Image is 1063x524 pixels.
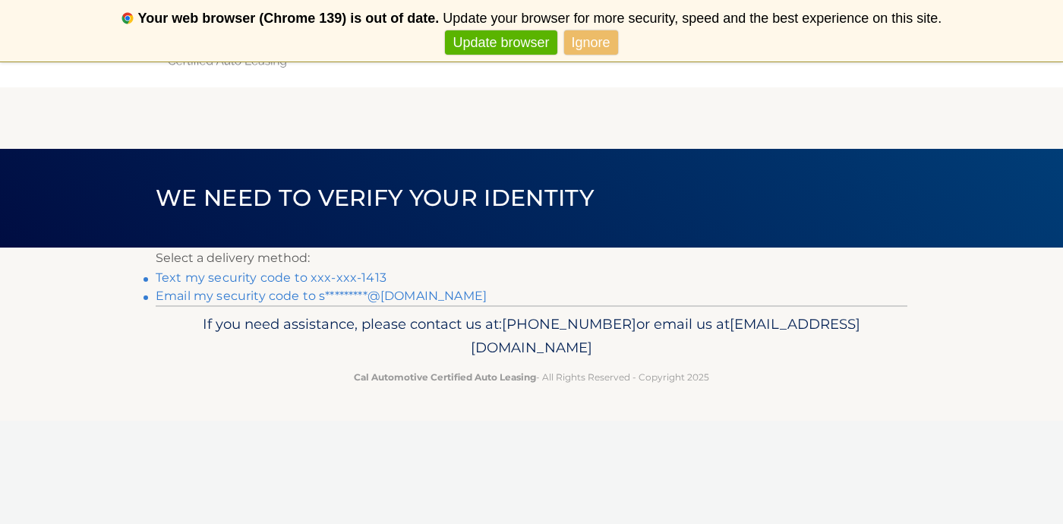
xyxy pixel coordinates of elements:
b: Your web browser (Chrome 139) is out of date. [138,11,440,26]
strong: Cal Automotive Certified Auto Leasing [354,371,536,383]
p: If you need assistance, please contact us at: or email us at [166,312,897,361]
p: Select a delivery method: [156,248,907,269]
a: Text my security code to xxx-xxx-1413 [156,270,386,285]
span: We need to verify your identity [156,184,594,212]
a: Update browser [445,30,557,55]
a: Ignore [564,30,618,55]
span: Update your browser for more security, speed and the best experience on this site. [443,11,942,26]
p: - All Rights Reserved - Copyright 2025 [166,369,897,385]
a: Email my security code to s*********@[DOMAIN_NAME] [156,289,487,303]
span: [PHONE_NUMBER] [502,315,636,333]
